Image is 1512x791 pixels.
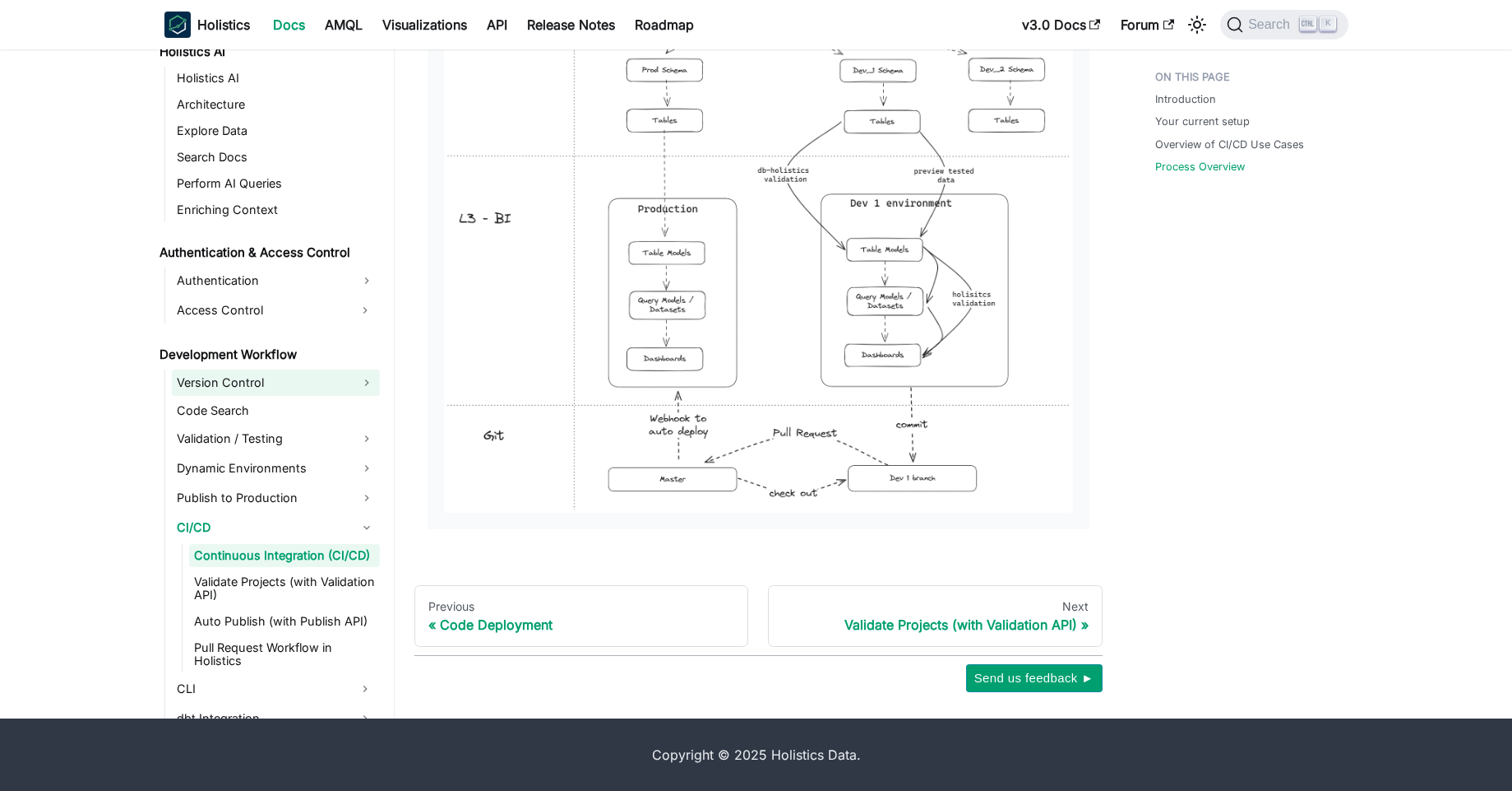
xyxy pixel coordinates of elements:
[1184,12,1210,38] button: Switch between dark and light mode (currently light mode)
[172,146,380,169] a: Search Docs
[1220,10,1348,40] button: Search (Ctrl+K)
[477,12,517,38] a: API
[1012,12,1111,38] a: v3.0 Docs
[172,198,380,221] a: Enriching Context
[782,599,1089,614] div: Next
[625,12,704,38] a: Roadmap
[172,119,380,142] a: Explore Data
[966,664,1103,692] button: Send us feedback ►
[164,12,250,38] a: HolisticsHolistics
[189,570,380,607] a: Validate Projects (with Validation API)
[155,343,380,366] a: Development Workflow
[350,676,380,702] button: Expand sidebar category 'CLI'
[172,426,380,452] a: Validation / Testing
[350,705,380,732] button: Expand sidebar category 'dbt Integration'
[172,93,380,116] a: Architecture
[234,745,1279,765] div: Copyright © 2025 Holistics Data.
[1155,159,1245,174] a: Process Overview
[414,585,1103,648] nav: Docs pages
[372,12,477,38] a: Visualizations
[172,455,380,482] a: Dynamic Environments
[172,485,380,511] a: Publish to Production
[155,40,380,63] a: Holistics AI
[428,599,735,614] div: Previous
[414,585,749,648] a: PreviousCode Deployment
[172,172,380,195] a: Perform AI Queries
[172,676,350,702] a: CLI
[164,12,191,38] img: Holistics
[172,514,380,541] a: CI/CD
[189,636,380,672] a: Pull Request Workflow in Holistics
[782,617,1089,633] div: Validate Projects (with Validation API)
[172,297,350,323] a: Access Control
[1320,16,1336,31] kbd: K
[189,544,380,567] a: Continuous Integration (CI/CD)
[1155,114,1250,129] a: Your current setup
[263,12,315,38] a: Docs
[189,610,380,633] a: Auto Publish (with Publish API)
[315,12,372,38] a: AMQL
[517,12,625,38] a: Release Notes
[350,297,380,323] button: Expand sidebar category 'Access Control'
[155,241,380,264] a: Authentication & Access Control
[172,67,380,90] a: Holistics AI
[172,705,350,732] a: dbt Integration
[428,617,735,633] div: Code Deployment
[172,399,380,422] a: Code Search
[172,268,380,294] a: Authentication
[197,15,250,35] b: Holistics
[172,370,380,396] a: Version Control
[1243,17,1300,32] span: Search
[768,585,1103,648] a: NextValidate Projects (with Validation API)
[1111,12,1184,38] a: Forum
[1155,91,1216,107] a: Introduction
[1155,137,1304,152] a: Overview of CI/CD Use Cases
[974,668,1094,689] span: Send us feedback ►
